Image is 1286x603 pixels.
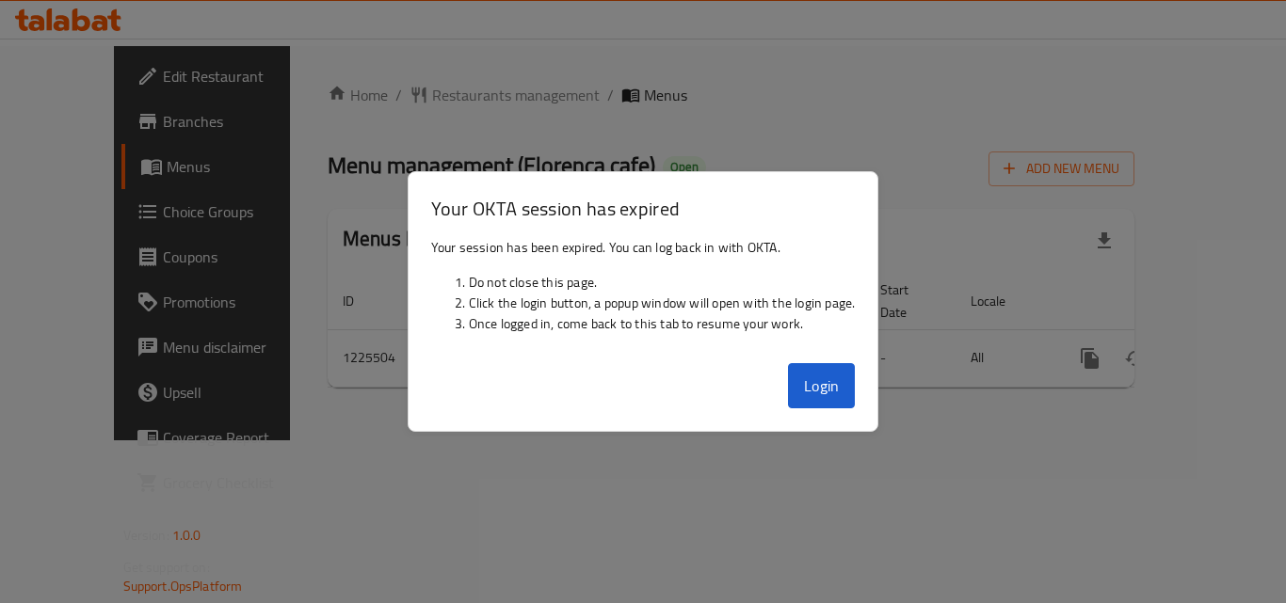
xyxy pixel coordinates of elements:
li: Click the login button, a popup window will open with the login page. [469,293,856,313]
button: Login [788,363,856,408]
div: Your session has been expired. You can log back in with OKTA. [409,230,878,356]
li: Once logged in, come back to this tab to resume your work. [469,313,856,334]
h3: Your OKTA session has expired [431,195,856,222]
li: Do not close this page. [469,272,856,293]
